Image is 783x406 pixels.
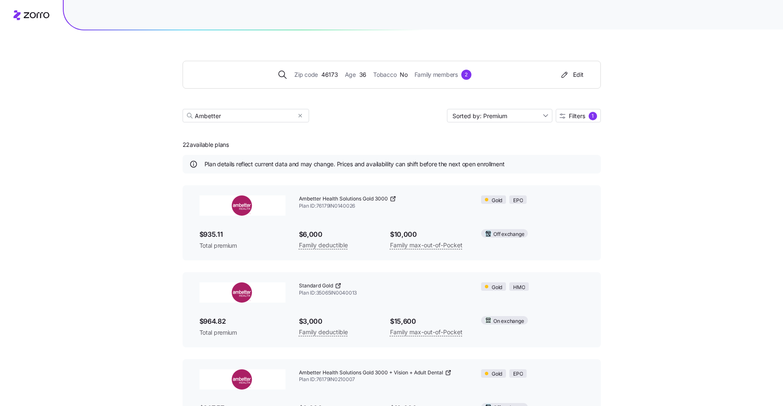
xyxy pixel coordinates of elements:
span: Plan ID: 76179IN0140026 [299,203,468,210]
div: Edit [560,70,584,79]
span: HMO [513,284,525,292]
span: 46173 [321,70,338,79]
span: Total premium [199,241,285,250]
span: Gold [492,284,502,292]
span: On exchange [493,317,524,325]
span: 22 available plans [183,141,229,149]
span: Tobacco [373,70,396,79]
input: Plan ID, carrier etc. [183,109,309,122]
span: Gold [492,370,502,378]
button: Filters1 [556,109,601,122]
div: 2 [461,70,471,80]
span: EPO [513,197,523,205]
span: $10,000 [390,229,468,240]
span: $935.11 [199,229,285,240]
span: Ambetter Health Solutions Gold 3000 + Vision + Adult Dental [299,369,443,376]
span: $3,000 [299,316,377,327]
span: Age [345,70,356,79]
img: Ambetter [199,369,285,390]
span: Gold [492,197,502,205]
span: Family max-out-of-Pocket [390,327,463,337]
span: Plan ID: 76179IN0210007 [299,376,468,383]
span: $6,000 [299,229,377,240]
span: 36 [359,70,366,79]
div: 1 [589,112,597,120]
input: Sort by [447,109,552,122]
span: Filters [569,113,585,119]
span: Ambetter Health Solutions Gold 3000 [299,195,388,203]
span: $15,600 [390,316,468,327]
span: Family members [414,70,458,79]
button: Edit [556,68,587,81]
span: Plan ID: 35065IN0040013 [299,290,468,297]
span: Family deductible [299,240,348,250]
span: $964.82 [199,316,285,327]
span: No [400,70,407,79]
span: Total premium [199,328,285,337]
span: Plan details reflect current data and may change. Prices and availability can shift before the ne... [204,160,505,168]
span: EPO [513,370,523,378]
span: Zip code [294,70,318,79]
img: Ambetter [199,195,285,216]
span: Standard Gold [299,282,333,290]
span: Family max-out-of-Pocket [390,240,463,250]
span: Off exchange [493,230,524,238]
img: Ambetter [199,282,285,303]
span: Family deductible [299,327,348,337]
